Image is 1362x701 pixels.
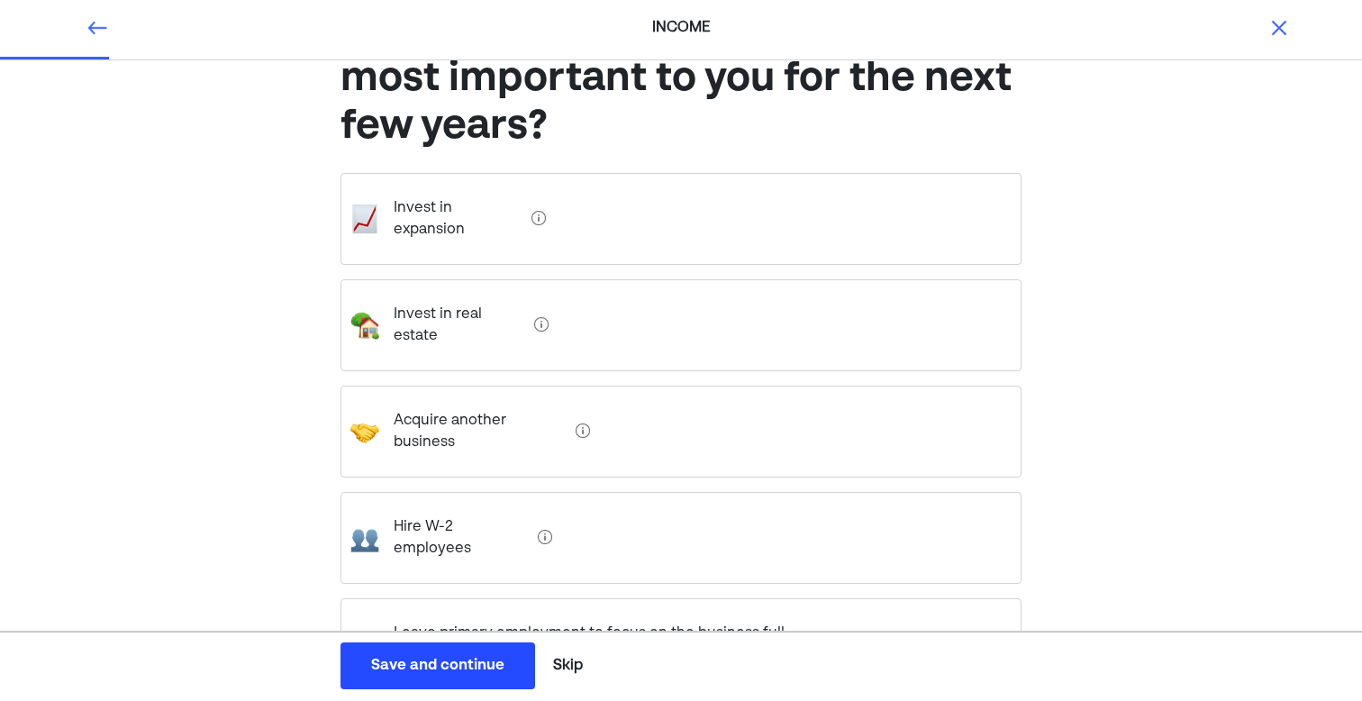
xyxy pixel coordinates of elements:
div: Acquire another business [379,396,568,468]
button: Save and continue [340,642,535,689]
div: Invest in real estate [379,289,527,361]
div: Invest in expansion [379,183,524,255]
div: INCOME [480,17,882,39]
div: Hire W-2 employees [379,502,531,574]
div: Leave primary employment to focus on the business full-time [379,608,812,680]
button: Skip [546,643,590,688]
div: What business milestones are most important to you for the next few years? [340,9,1021,151]
div: Save and continue [371,655,504,677]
